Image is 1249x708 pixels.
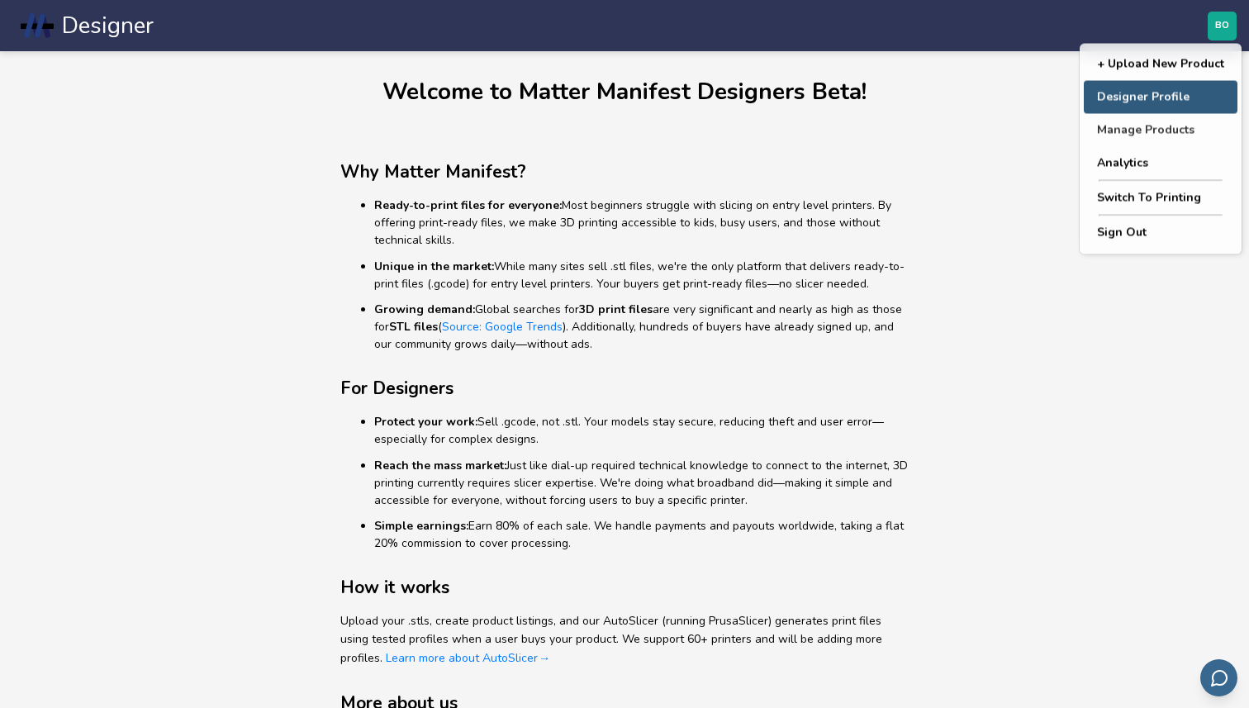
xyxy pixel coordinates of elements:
[1084,48,1237,81] button: + Upload New Product
[1208,12,1237,40] button: BO
[1084,81,1237,114] button: Designer Profile
[1084,216,1237,249] button: Sign Out
[1084,182,1237,215] button: Switch To Printing
[1215,21,1229,31] span: BO
[1084,114,1237,147] button: Manage Products
[1084,147,1237,180] button: Analytics
[1080,44,1242,254] div: BO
